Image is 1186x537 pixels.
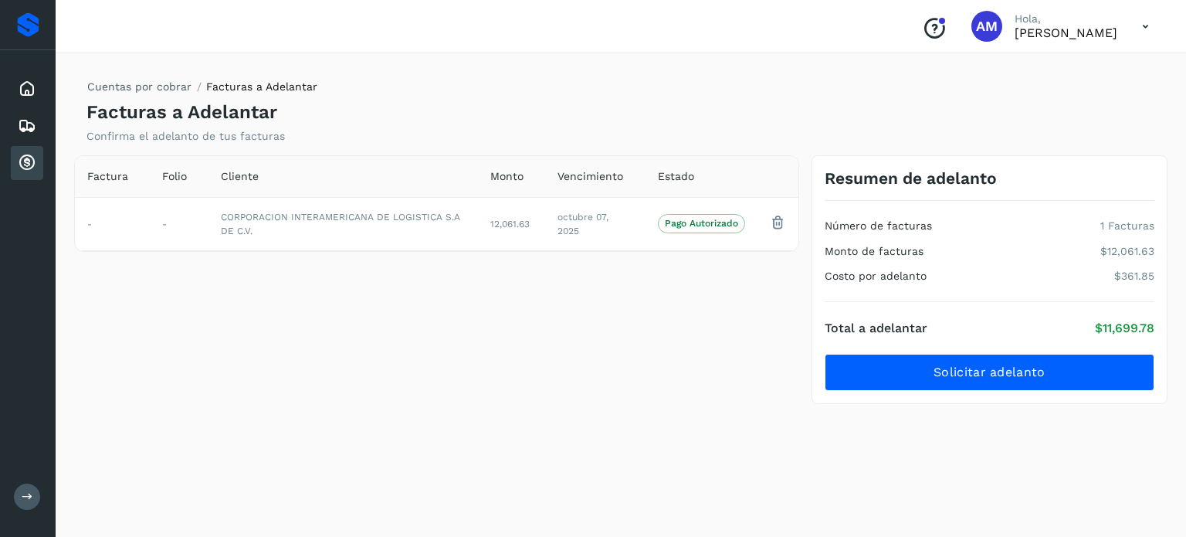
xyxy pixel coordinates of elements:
[86,101,277,124] h4: Facturas a Adelantar
[825,219,932,233] h4: Número de facturas
[825,321,927,335] h4: Total a adelantar
[11,109,43,143] div: Embarques
[825,354,1154,391] button: Solicitar adelanto
[86,79,317,101] nav: breadcrumb
[658,168,694,185] span: Estado
[934,364,1045,381] span: Solicitar adelanto
[490,219,530,229] span: 12,061.63
[557,212,608,236] span: octubre 07, 2025
[86,130,285,143] p: Confirma el adelanto de tus facturas
[150,197,208,250] td: -
[11,146,43,180] div: Cuentas por cobrar
[221,168,259,185] span: Cliente
[1114,270,1154,283] p: $361.85
[206,80,317,93] span: Facturas a Adelantar
[825,270,927,283] h4: Costo por adelanto
[490,168,524,185] span: Monto
[557,168,623,185] span: Vencimiento
[75,197,150,250] td: -
[162,168,187,185] span: Folio
[1100,219,1154,233] p: 1 Facturas
[665,218,738,229] p: Pago Autorizado
[825,168,997,188] h3: Resumen de adelanto
[87,168,128,185] span: Factura
[208,197,478,250] td: CORPORACION INTERAMERICANA DE LOGISTICA S.A DE C.V.
[11,72,43,106] div: Inicio
[1015,25,1117,40] p: Atziri Mireya Rodriguez Arreola
[825,245,923,258] h4: Monto de facturas
[87,80,191,93] a: Cuentas por cobrar
[1015,12,1117,25] p: Hola,
[1095,321,1154,335] p: $11,699.78
[1100,245,1154,258] p: $12,061.63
